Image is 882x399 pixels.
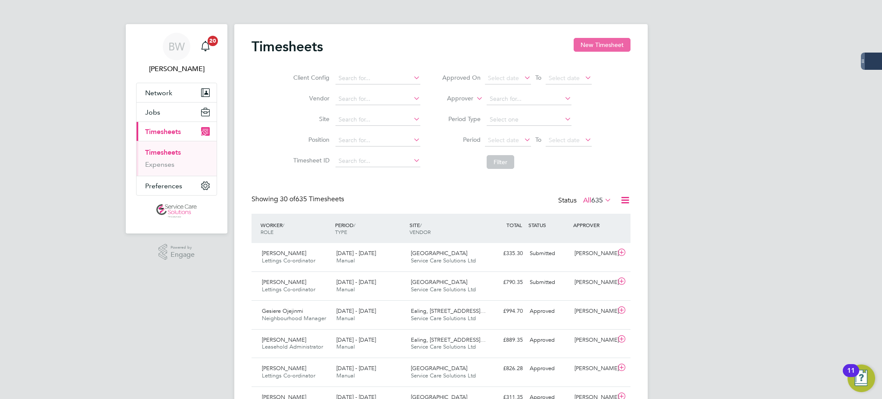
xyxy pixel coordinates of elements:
div: PERIOD [333,217,407,240]
span: Manual [336,343,355,350]
div: Approved [526,362,571,376]
span: 635 [591,196,603,205]
a: BW[PERSON_NAME] [136,33,217,74]
button: Network [137,83,217,102]
span: ROLE [261,228,273,235]
button: Timesheets [137,122,217,141]
button: Jobs [137,103,217,122]
div: STATUS [526,217,571,233]
span: Service Care Solutions Ltd [411,257,476,264]
div: £826.28 [481,362,526,376]
span: TYPE [335,228,347,235]
span: / [283,221,284,228]
div: Approved [526,304,571,318]
div: Submitted [526,246,571,261]
span: [PERSON_NAME] [262,249,306,257]
span: BW [168,41,185,52]
span: [DATE] - [DATE] [336,278,376,286]
button: New Timesheet [574,38,630,52]
span: [PERSON_NAME] [262,365,306,372]
label: Approver [435,94,473,103]
span: To [533,72,544,83]
input: Select one [487,114,571,126]
div: Approved [526,333,571,347]
label: Period Type [442,115,481,123]
span: Timesheets [145,128,181,136]
span: [DATE] - [DATE] [336,336,376,343]
button: Open Resource Center, 11 new notifications [848,365,875,392]
span: Leasehold Administrator [262,343,323,350]
span: To [533,134,544,145]
div: APPROVER [571,217,616,233]
span: Select date [549,136,580,144]
div: SITE [407,217,482,240]
span: [GEOGRAPHIC_DATA] [411,278,467,286]
button: Filter [487,155,514,169]
span: Lettings Co-ordinator [262,372,315,379]
a: Expenses [145,160,174,168]
input: Search for... [335,72,420,84]
span: [GEOGRAPHIC_DATA] [411,249,467,257]
input: Search for... [335,155,420,167]
span: Lettings Co-ordinator [262,286,315,293]
label: Position [291,136,329,143]
span: Bethany Wiles [136,64,217,74]
span: Service Care Solutions Ltd [411,372,476,379]
span: Preferences [145,182,182,190]
span: Service Care Solutions Ltd [411,343,476,350]
span: Lettings Co-ordinator [262,257,315,264]
div: [PERSON_NAME] [571,275,616,290]
span: / [354,221,355,228]
span: [PERSON_NAME] [262,278,306,286]
span: Select date [488,74,519,82]
div: Showing [252,195,346,204]
label: Period [442,136,481,143]
span: Manual [336,315,355,322]
span: Network [145,89,172,97]
input: Search for... [487,93,571,105]
a: Timesheets [145,148,181,156]
span: [DATE] - [DATE] [336,249,376,257]
span: [PERSON_NAME] [262,336,306,343]
div: [PERSON_NAME] [571,362,616,376]
span: VENDOR [410,228,431,235]
span: Powered by [171,244,195,251]
div: Timesheets [137,141,217,176]
span: Service Care Solutions Ltd [411,315,476,322]
label: Timesheet ID [291,156,329,164]
span: Manual [336,286,355,293]
a: Powered byEngage [158,244,195,260]
span: Manual [336,257,355,264]
div: WORKER [258,217,333,240]
div: £994.70 [481,304,526,318]
span: 30 of [280,195,295,203]
div: 11 [847,371,855,382]
label: Vendor [291,94,329,102]
input: Search for... [335,134,420,147]
div: [PERSON_NAME] [571,304,616,318]
label: Approved On [442,74,481,81]
div: [PERSON_NAME] [571,246,616,261]
label: All [583,196,612,205]
button: Preferences [137,176,217,195]
div: £790.35 [481,275,526,290]
span: [GEOGRAPHIC_DATA] [411,365,467,372]
label: Client Config [291,74,329,81]
span: Jobs [145,108,160,116]
span: [DATE] - [DATE] [336,307,376,315]
span: 635 Timesheets [280,195,344,203]
span: Engage [171,251,195,259]
span: / [420,221,422,228]
span: Select date [488,136,519,144]
div: £889.35 [481,333,526,347]
a: 20 [197,33,214,60]
span: [DATE] - [DATE] [336,365,376,372]
nav: Main navigation [126,24,227,234]
a: Go to home page [136,204,217,218]
div: [PERSON_NAME] [571,333,616,347]
label: Site [291,115,329,123]
span: Gesiere Ojejinmi [262,307,303,315]
span: Manual [336,372,355,379]
span: Service Care Solutions Ltd [411,286,476,293]
input: Search for... [335,93,420,105]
